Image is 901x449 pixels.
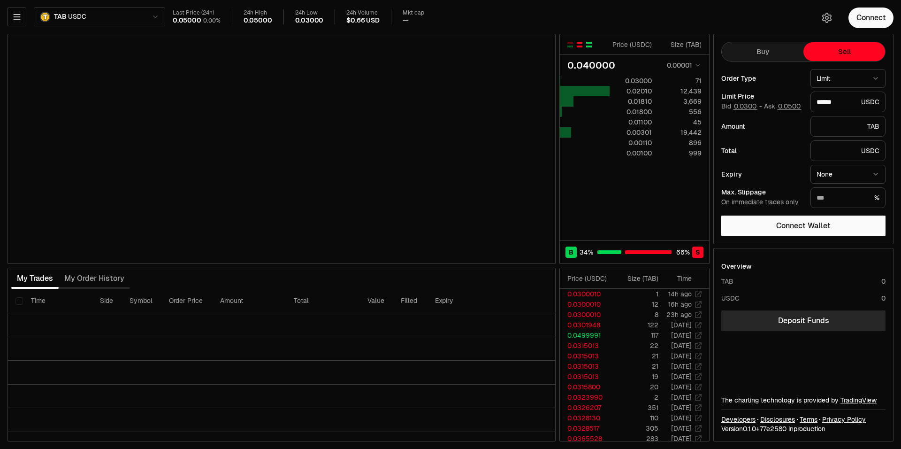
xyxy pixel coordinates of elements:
div: 0.00% [203,17,221,24]
time: [DATE] [671,352,692,360]
th: Value [360,289,393,313]
td: 0.0323990 [560,392,614,403]
button: None [810,165,886,184]
a: Disclosures [760,415,795,424]
div: 0.00301 [610,128,652,137]
td: 21 [614,351,659,361]
span: B [569,248,573,257]
button: Select all [15,297,23,305]
td: 0.0328130 [560,413,614,423]
button: Limit [810,69,886,88]
span: S [695,248,700,257]
td: 283 [614,434,659,444]
time: [DATE] [671,341,692,350]
span: Bid - [721,102,762,111]
span: 34 % [580,248,593,257]
button: My Order History [59,269,130,288]
td: 0.0315013 [560,372,614,382]
time: [DATE] [671,321,692,329]
div: Last Price (24h) [173,9,221,16]
button: 0.0500 [777,102,802,110]
time: [DATE] [671,372,692,381]
div: 0.01800 [610,107,652,116]
div: 0.01100 [610,117,652,127]
div: Price ( USDC ) [610,40,652,49]
td: 0.0315013 [560,341,614,351]
div: The charting technology is provided by [721,395,886,405]
div: Limit Price [721,93,803,100]
td: 0.0315013 [560,351,614,361]
td: 0.0315013 [560,361,614,372]
div: 12,439 [660,86,702,96]
a: Deposit Funds [721,310,886,331]
td: 122 [614,320,659,330]
td: 21 [614,361,659,372]
time: [DATE] [671,434,692,443]
button: 0.00001 [664,60,702,71]
div: 0.03000 [610,76,652,85]
th: Total [286,289,360,313]
div: 3,669 [660,97,702,106]
div: 24h Low [295,9,324,16]
div: Expiry [721,171,803,178]
time: [DATE] [671,331,692,340]
div: 556 [660,107,702,116]
th: Filled [393,289,428,313]
td: 0.0328517 [560,423,614,434]
div: 0.040000 [567,59,615,72]
div: 0.02010 [610,86,652,96]
div: Price ( USDC ) [567,274,614,283]
td: 2 [614,392,659,403]
button: My Trades [11,269,59,288]
div: $0.66 USD [346,16,379,25]
td: 19 [614,372,659,382]
button: Sell [803,42,885,61]
span: 66 % [676,248,690,257]
div: 71 [660,76,702,85]
span: Ask [764,102,802,111]
div: 896 [660,138,702,147]
td: 0.0365528 [560,434,614,444]
div: TAB [721,277,733,286]
button: Show Buy and Sell Orders [566,41,574,48]
iframe: Financial Chart [8,34,555,263]
div: Total [721,147,803,154]
div: 24h Volume [346,9,379,16]
button: Show Buy Orders Only [585,41,593,48]
time: 23h ago [666,310,692,319]
div: 0.03000 [295,16,324,25]
span: 77e258096fa4e3c53258ee72bdc0e6f4f97b07b5 [760,425,786,433]
th: Expiry [428,289,494,313]
a: Developers [721,415,756,424]
a: TradingView [840,396,877,404]
td: 117 [614,330,659,341]
span: USDC [68,13,86,21]
td: 305 [614,423,659,434]
td: 0.0300010 [560,289,614,299]
button: 0.0300 [733,102,757,110]
td: 12 [614,299,659,310]
td: 8 [614,310,659,320]
time: [DATE] [671,424,692,433]
div: Time [666,274,692,283]
time: [DATE] [671,414,692,422]
span: TAB [54,13,66,21]
div: 0 [881,277,886,286]
button: Buy [722,42,803,61]
div: USDC [721,294,740,303]
th: Symbol [122,289,162,313]
div: 999 [660,148,702,158]
div: USDC [810,92,886,112]
div: 0.01810 [610,97,652,106]
a: Terms [800,415,817,424]
time: [DATE] [671,393,692,402]
div: 0 [881,294,886,303]
div: On immediate trades only [721,198,803,207]
button: Connect Wallet [721,216,886,236]
th: Order Price [161,289,213,313]
div: 0.00100 [610,148,652,158]
div: Overview [721,262,752,271]
div: 45 [660,117,702,127]
time: 16h ago [668,300,692,309]
td: 0.0315800 [560,382,614,392]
